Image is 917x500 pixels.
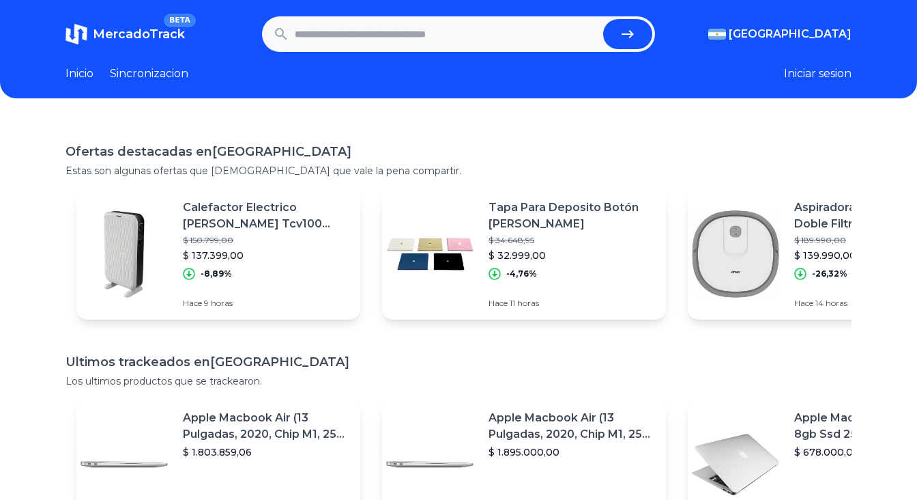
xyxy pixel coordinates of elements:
p: Apple Macbook Air (13 Pulgadas, 2020, Chip M1, 256 Gb De Ssd, 8 Gb De Ram) - Plata [183,410,349,443]
h1: Ofertas destacadas en [GEOGRAPHIC_DATA] [65,142,851,161]
span: MercadoTrack [93,27,185,42]
img: Argentina [708,29,726,40]
p: Estas son algunas ofertas que [DEMOGRAPHIC_DATA] que vale la pena compartir. [65,164,851,178]
button: Iniciar sesion [784,66,851,82]
p: -26,32% [812,268,847,279]
p: Hace 11 horas [489,298,655,309]
a: MercadoTrackBETA [65,23,185,45]
img: Featured image [688,206,783,302]
p: Apple Macbook Air (13 Pulgadas, 2020, Chip M1, 256 Gb De Ssd, 8 Gb De Ram) - Plata [489,410,655,443]
p: $ 32.999,00 [489,249,655,262]
a: Sincronizacion [110,66,188,82]
button: [GEOGRAPHIC_DATA] [708,26,851,42]
span: BETA [164,14,196,27]
a: Featured imageTapa Para Deposito Botón [PERSON_NAME]$ 34.648,95$ 32.999,00-4,76%Hace 11 horas [382,189,666,320]
img: Featured image [382,206,478,302]
p: $ 150.799,00 [183,235,349,246]
p: Calefactor Electrico [PERSON_NAME] Tcv100 2200w Pie Pared Color Blanco/negro [183,199,349,232]
p: Los ultimos productos que se trackearon. [65,374,851,388]
img: Featured image [76,206,172,302]
span: [GEOGRAPHIC_DATA] [729,26,851,42]
p: -4,76% [506,268,537,279]
a: Featured imageCalefactor Electrico [PERSON_NAME] Tcv100 2200w Pie Pared Color Blanco/negro$ 150.7... [76,189,360,320]
p: -8,89% [201,268,232,279]
p: $ 34.648,95 [489,235,655,246]
p: $ 1.895.000,00 [489,445,655,459]
img: MercadoTrack [65,23,87,45]
a: Inicio [65,66,93,82]
p: Tapa Para Deposito Botón [PERSON_NAME] [489,199,655,232]
p: $ 137.399,00 [183,249,349,262]
p: Hace 9 horas [183,298,349,309]
h1: Ultimos trackeados en [GEOGRAPHIC_DATA] [65,352,851,372]
p: $ 1.803.859,06 [183,445,349,459]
